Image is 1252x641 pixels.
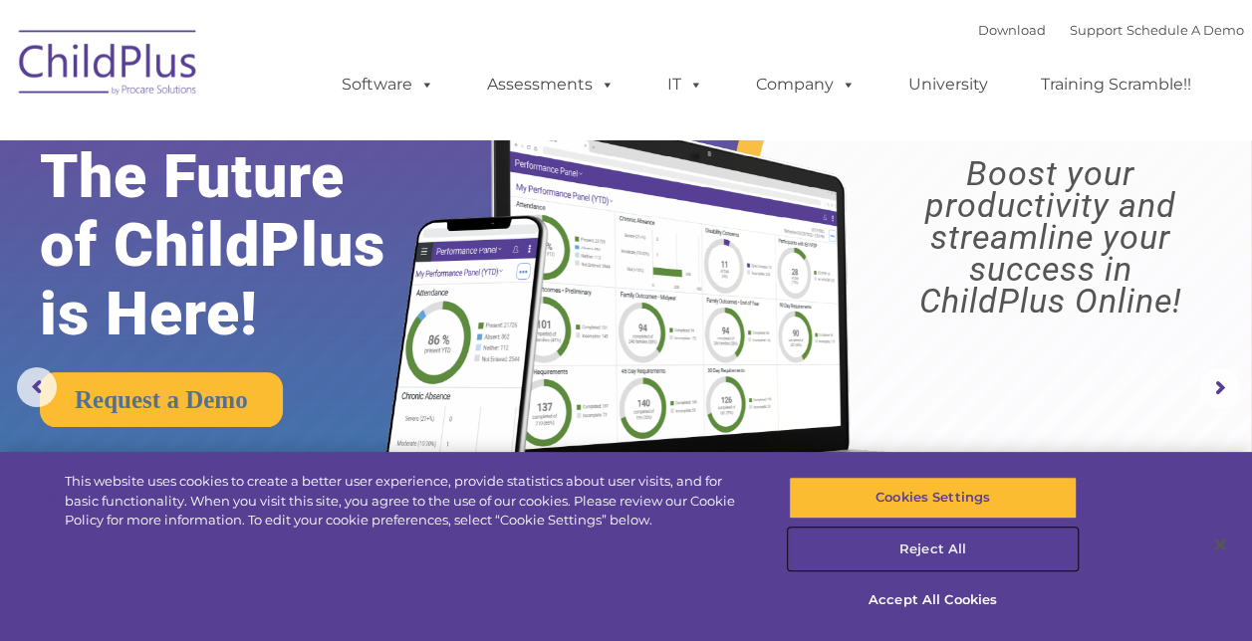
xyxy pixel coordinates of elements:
button: Cookies Settings [789,477,1077,519]
font: | [978,22,1244,38]
a: Schedule A Demo [1127,22,1244,38]
button: Accept All Cookies [789,579,1077,621]
img: ChildPlus by Procare Solutions [9,16,208,115]
div: This website uses cookies to create a better user experience, provide statistics about user visit... [65,472,751,531]
button: Close [1198,523,1242,566]
rs-layer: Boost your productivity and streamline your success in ChildPlus Online! [865,157,1236,317]
rs-layer: The Future of ChildPlus is Here! [40,142,439,348]
a: IT [647,65,723,105]
a: Software [322,65,454,105]
span: Phone number [277,213,362,228]
a: Download [978,22,1046,38]
span: Last name [277,131,338,146]
a: Support [1070,22,1123,38]
a: Request a Demo [40,372,283,427]
a: Assessments [467,65,634,105]
a: University [888,65,1008,105]
button: Reject All [789,529,1077,570]
a: Company [736,65,876,105]
a: Training Scramble!! [1021,65,1211,105]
